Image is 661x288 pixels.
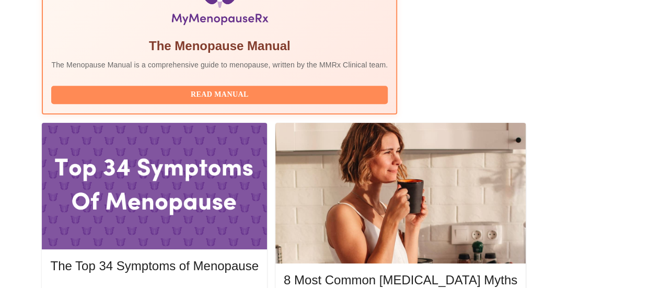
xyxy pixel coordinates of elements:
p: The Menopause Manual is a comprehensive guide to menopause, written by the MMRx Clinical team. [51,60,388,70]
button: Read Manual [51,86,388,104]
a: Read Manual [51,89,390,98]
span: Read Manual [62,88,377,101]
h5: The Menopause Manual [51,38,388,54]
h5: The Top 34 Symptoms of Menopause [50,258,258,274]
